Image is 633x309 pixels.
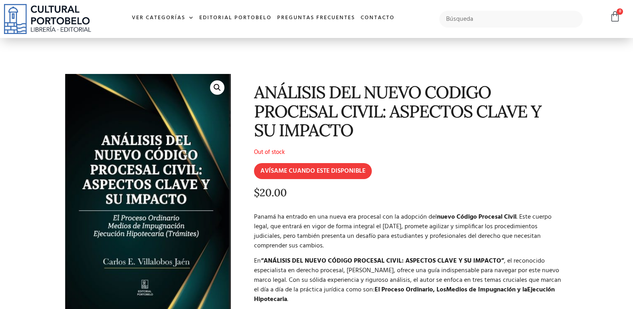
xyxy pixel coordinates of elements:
span: 0 [617,8,623,15]
a: Preguntas frecuentes [274,10,358,27]
bdi: 20.00 [254,186,287,199]
a: Ver Categorías [129,10,196,27]
a: Editorial Portobelo [196,10,274,27]
span: $ [254,186,260,199]
p: Out of stock [254,148,566,157]
strong: nuevo Código Procesal Civil [437,212,516,222]
strong: El Proceso Ordinario, Los [375,285,446,295]
input: AVÍSAME CUANDO ESTE DISPONIBLE [254,163,372,179]
strong: “ANÁLISIS DEL NUEVO CÓDIGO PROCESAL CIVIL: ASPECTOS CLAVE Y SU IMPACTO” [261,256,504,266]
strong: Ejecución Hipotecaria [254,285,555,305]
a: 0 [609,11,621,22]
p: En , el reconocido especialista en derecho procesal, [PERSON_NAME], ofrece una guía indispensable... [254,256,566,304]
p: Panamá ha entrado en una nueva era procesal con la adopción del . Este cuerpo legal, que entrará ... [254,212,566,251]
strong: Medios de Impugnación y la [446,285,527,295]
input: Búsqueda [439,11,583,28]
a: 🔍 [210,80,224,95]
a: Contacto [358,10,397,27]
h1: ANÁLISIS DEL NUEVO CODIGO PROCESAL CIVIL: ASPECTOS CLAVE Y SU IMPACTO [254,83,566,140]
